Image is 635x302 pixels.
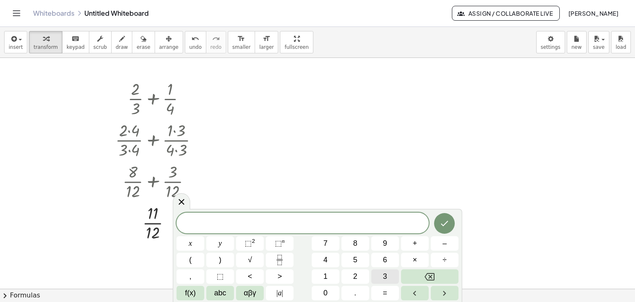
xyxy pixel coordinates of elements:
button: Absolute value [266,286,294,300]
span: ) [219,254,222,266]
span: 7 [323,238,327,249]
button: Assign / Collaborate Live [452,6,560,21]
button: 9 [371,236,399,251]
button: Less than [236,269,264,284]
span: αβγ [244,288,256,299]
button: Placeholder [206,269,234,284]
span: ⬚ [275,239,282,247]
button: Equals [371,286,399,300]
span: – [442,238,446,249]
a: Whiteboards [33,9,74,17]
button: fullscreen [280,31,313,53]
button: Superscript [266,236,294,251]
button: load [611,31,631,53]
button: 5 [341,253,369,267]
button: 6 [371,253,399,267]
button: format_sizesmaller [228,31,255,53]
span: 3 [383,271,387,282]
span: = [383,288,387,299]
button: undoundo [185,31,206,53]
span: insert [9,44,23,50]
span: settings [541,44,561,50]
button: Left arrow [401,286,429,300]
span: + [413,238,417,249]
button: ) [206,253,234,267]
span: ⬚ [245,239,252,247]
button: 4 [312,253,339,267]
button: Functions [177,286,204,300]
button: 0 [312,286,339,300]
span: larger [259,44,274,50]
button: Plus [401,236,429,251]
button: Fraction [266,253,294,267]
button: Alphabet [206,286,234,300]
i: undo [191,34,199,44]
span: 8 [353,238,357,249]
button: Times [401,253,429,267]
span: scrub [93,44,107,50]
button: Backspace [401,269,458,284]
i: redo [212,34,220,44]
span: √ [248,254,252,266]
span: new [571,44,582,50]
span: [PERSON_NAME] [568,10,618,17]
button: scrub [89,31,112,53]
span: | [277,289,278,297]
span: save [593,44,604,50]
button: Square root [236,253,264,267]
button: Done [434,213,455,234]
span: undo [189,44,202,50]
i: keyboard [72,34,79,44]
span: arrange [159,44,179,50]
button: keyboardkeypad [62,31,89,53]
span: 9 [383,238,387,249]
span: x [189,238,192,249]
button: insert [4,31,27,53]
button: draw [111,31,133,53]
button: 7 [312,236,339,251]
sup: 2 [252,238,255,244]
button: [PERSON_NAME] [561,6,625,21]
span: 1 [323,271,327,282]
span: × [413,254,417,266]
button: 2 [341,269,369,284]
button: Greater than [266,269,294,284]
button: Greek alphabet [236,286,264,300]
span: ⬚ [217,271,224,282]
button: transform [29,31,62,53]
button: Minus [431,236,458,251]
span: 5 [353,254,357,266]
button: x [177,236,204,251]
button: 3 [371,269,399,284]
span: smaller [232,44,251,50]
span: < [248,271,252,282]
i: format_size [263,34,270,44]
button: format_sizelarger [255,31,278,53]
button: ( [177,253,204,267]
span: 4 [323,254,327,266]
span: 6 [383,254,387,266]
span: | [282,289,283,297]
button: Right arrow [431,286,458,300]
button: save [588,31,609,53]
span: load [616,44,626,50]
span: 2 [353,271,357,282]
button: arrange [155,31,183,53]
span: erase [136,44,150,50]
span: y [219,238,222,249]
button: 1 [312,269,339,284]
button: y [206,236,234,251]
span: fullscreen [284,44,308,50]
button: 8 [341,236,369,251]
i: format_size [237,34,245,44]
button: Squared [236,236,264,251]
span: transform [33,44,58,50]
button: . [341,286,369,300]
span: abc [214,288,226,299]
button: settings [536,31,565,53]
sup: n [282,238,285,244]
button: redoredo [206,31,226,53]
span: Assign / Collaborate Live [459,10,553,17]
span: keypad [67,44,85,50]
span: 0 [323,288,327,299]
